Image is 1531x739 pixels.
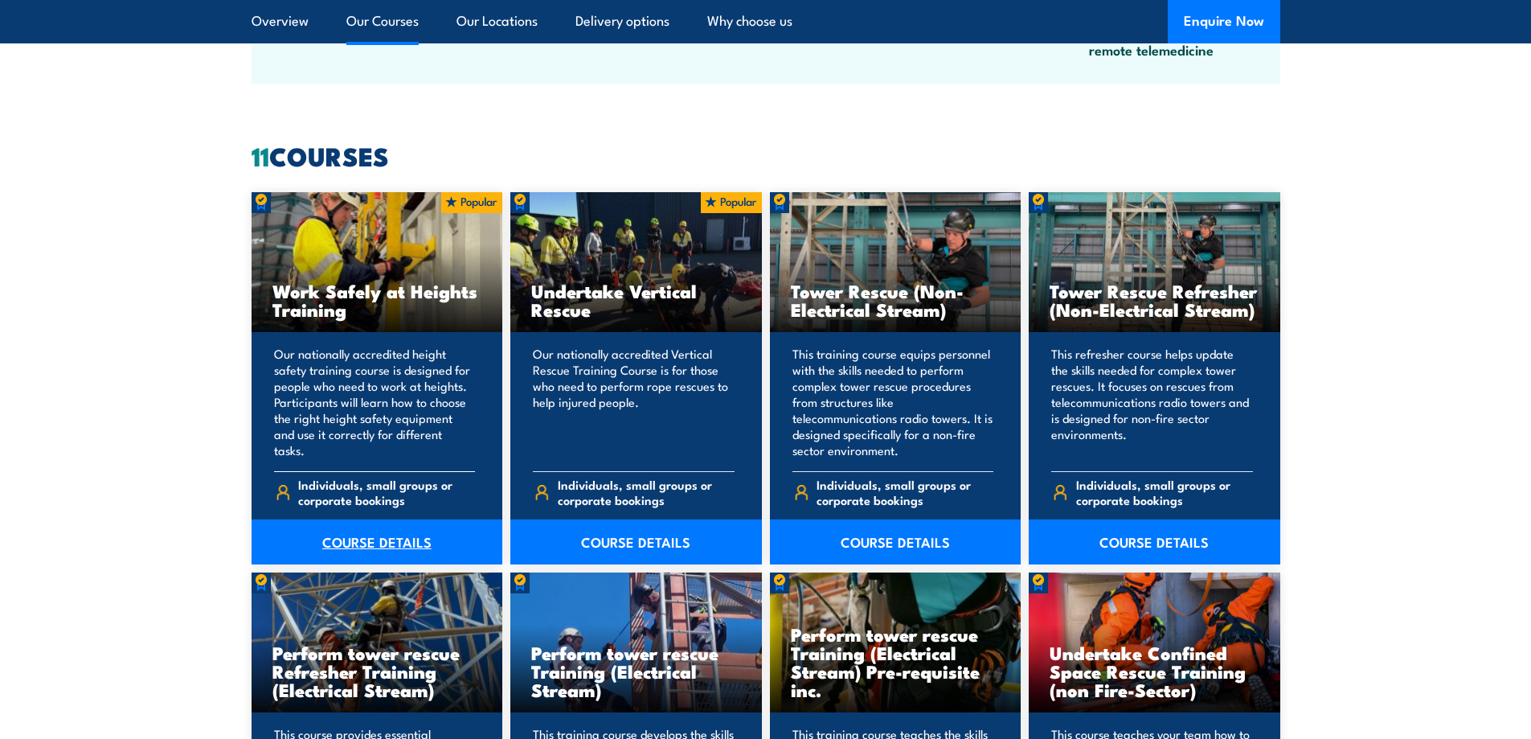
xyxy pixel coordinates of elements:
[792,346,994,458] p: This training course equips personnel with the skills needed to perform complex tower rescue proc...
[791,625,1001,699] h3: Perform tower rescue Training (Electrical Stream) Pre-requisite inc.
[533,346,735,458] p: Our nationally accredited Vertical Rescue Training Course is for those who need to perform rope r...
[770,519,1021,565] a: COURSE DETAILS
[1050,643,1259,699] h3: Undertake Confined Space Rescue Training (non Fire-Sector)
[274,346,476,458] p: Our nationally accredited height safety training course is designed for people who need to work a...
[252,519,503,565] a: COURSE DETAILS
[1050,281,1259,318] h3: Tower Rescue Refresher (Non-Electrical Stream)
[252,144,1280,166] h2: COURSES
[791,281,1001,318] h3: Tower Rescue (Non-Electrical Stream)
[531,281,741,318] h3: Undertake Vertical Rescue
[252,135,269,175] strong: 11
[817,477,993,507] span: Individuals, small groups or corporate bookings
[272,281,482,318] h3: Work Safely at Heights Training
[1029,519,1280,565] a: COURSE DETAILS
[1051,346,1253,458] p: This refresher course helps update the skills needed for complex tower rescues. It focuses on res...
[531,643,741,699] h3: Perform tower rescue Training (Electrical Stream)
[510,519,762,565] a: COURSE DETAILS
[272,643,482,699] h3: Perform tower rescue Refresher Training (Electrical Stream)
[1076,477,1253,507] span: Individuals, small groups or corporate bookings
[558,477,735,507] span: Individuals, small groups or corporate bookings
[298,477,475,507] span: Individuals, small groups or corporate bookings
